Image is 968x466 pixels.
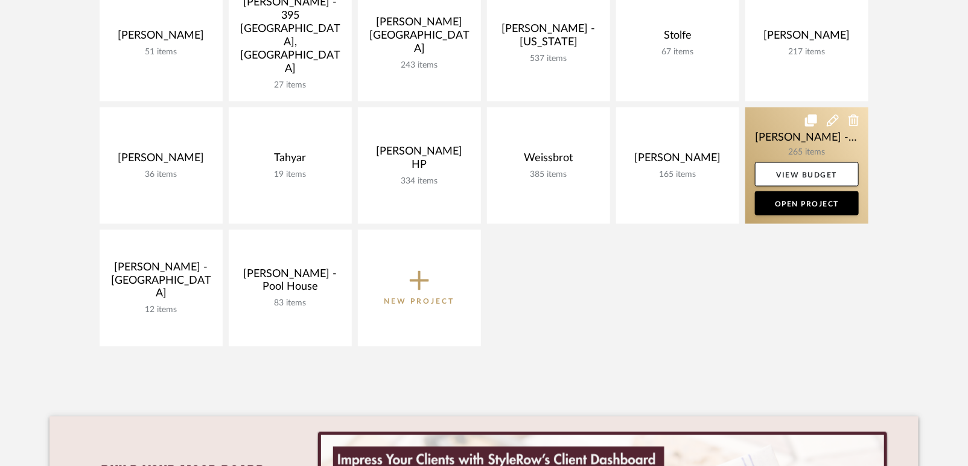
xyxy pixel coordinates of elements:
[358,230,481,346] button: New Project
[109,170,213,180] div: 36 items
[755,191,859,215] a: Open Project
[368,176,471,187] div: 334 items
[109,29,213,47] div: [PERSON_NAME]
[238,267,342,299] div: [PERSON_NAME] - Pool House
[368,145,471,176] div: [PERSON_NAME] HP
[368,16,471,60] div: [PERSON_NAME][GEOGRAPHIC_DATA]
[109,47,213,57] div: 51 items
[238,170,342,180] div: 19 items
[238,299,342,309] div: 83 items
[626,170,730,180] div: 165 items
[626,152,730,170] div: [PERSON_NAME]
[109,305,213,316] div: 12 items
[497,170,600,180] div: 385 items
[497,152,600,170] div: Weissbrot
[626,29,730,47] div: Stolfe
[626,47,730,57] div: 67 items
[109,152,213,170] div: [PERSON_NAME]
[755,162,859,187] a: View Budget
[755,47,859,57] div: 217 items
[238,152,342,170] div: Tahyar
[497,54,600,64] div: 537 items
[384,296,455,308] p: New Project
[755,29,859,47] div: [PERSON_NAME]
[238,80,342,91] div: 27 items
[109,261,213,305] div: [PERSON_NAME] - [GEOGRAPHIC_DATA]
[368,60,471,71] div: 243 items
[497,22,600,54] div: [PERSON_NAME] - [US_STATE]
